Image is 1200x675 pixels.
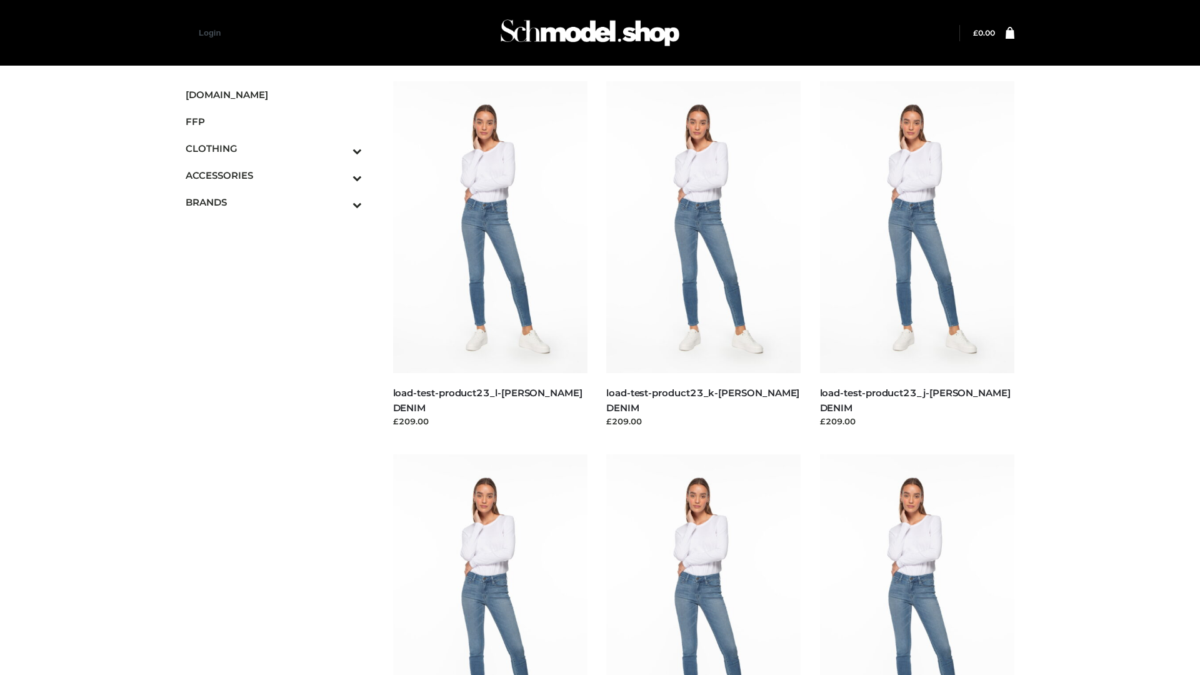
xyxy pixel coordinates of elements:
button: Toggle Submenu [318,135,362,162]
div: £209.00 [606,415,801,427]
button: Toggle Submenu [318,189,362,216]
a: £0.00 [973,28,995,37]
span: [DOMAIN_NAME] [186,87,362,102]
span: ACCESSORIES [186,168,362,182]
a: [DOMAIN_NAME] [186,81,362,108]
button: Toggle Submenu [318,162,362,189]
a: CLOTHINGToggle Submenu [186,135,362,162]
a: FFP [186,108,362,135]
a: BRANDSToggle Submenu [186,189,362,216]
a: load-test-product23_k-[PERSON_NAME] DENIM [606,387,799,413]
a: ACCESSORIESToggle Submenu [186,162,362,189]
a: load-test-product23_l-[PERSON_NAME] DENIM [393,387,582,413]
a: Login [199,28,221,37]
span: FFP [186,114,362,129]
bdi: 0.00 [973,28,995,37]
span: £ [973,28,978,37]
div: £209.00 [393,415,588,427]
span: BRANDS [186,195,362,209]
span: CLOTHING [186,141,362,156]
div: £209.00 [820,415,1015,427]
img: Schmodel Admin 964 [496,8,684,57]
a: load-test-product23_j-[PERSON_NAME] DENIM [820,387,1011,413]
